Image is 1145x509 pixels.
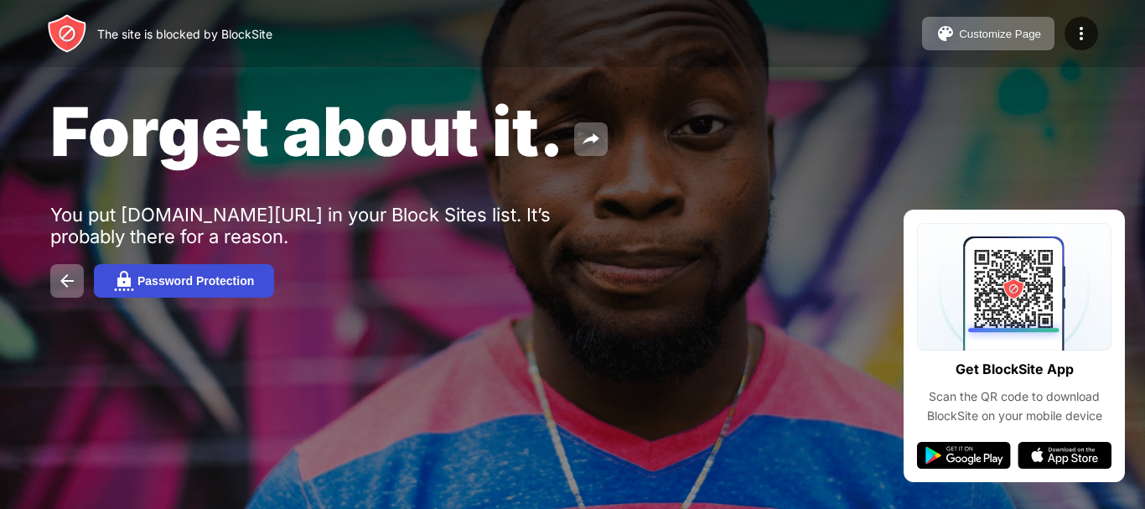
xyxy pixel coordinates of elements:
img: menu-icon.svg [1071,23,1091,44]
img: pallet.svg [935,23,956,44]
span: Forget about it. [50,91,564,172]
img: header-logo.svg [47,13,87,54]
img: app-store.svg [1018,442,1111,469]
div: The site is blocked by BlockSite [97,27,272,41]
img: google-play.svg [917,442,1011,469]
img: back.svg [57,271,77,291]
button: Customize Page [922,17,1054,50]
button: Password Protection [94,264,274,298]
img: password.svg [114,271,134,291]
div: You put [DOMAIN_NAME][URL] in your Block Sites list. It’s probably there for a reason. [50,204,568,247]
div: Password Protection [137,274,254,288]
div: Customize Page [959,28,1041,40]
img: share.svg [581,129,601,149]
div: Scan the QR code to download BlockSite on your mobile device [917,387,1111,425]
